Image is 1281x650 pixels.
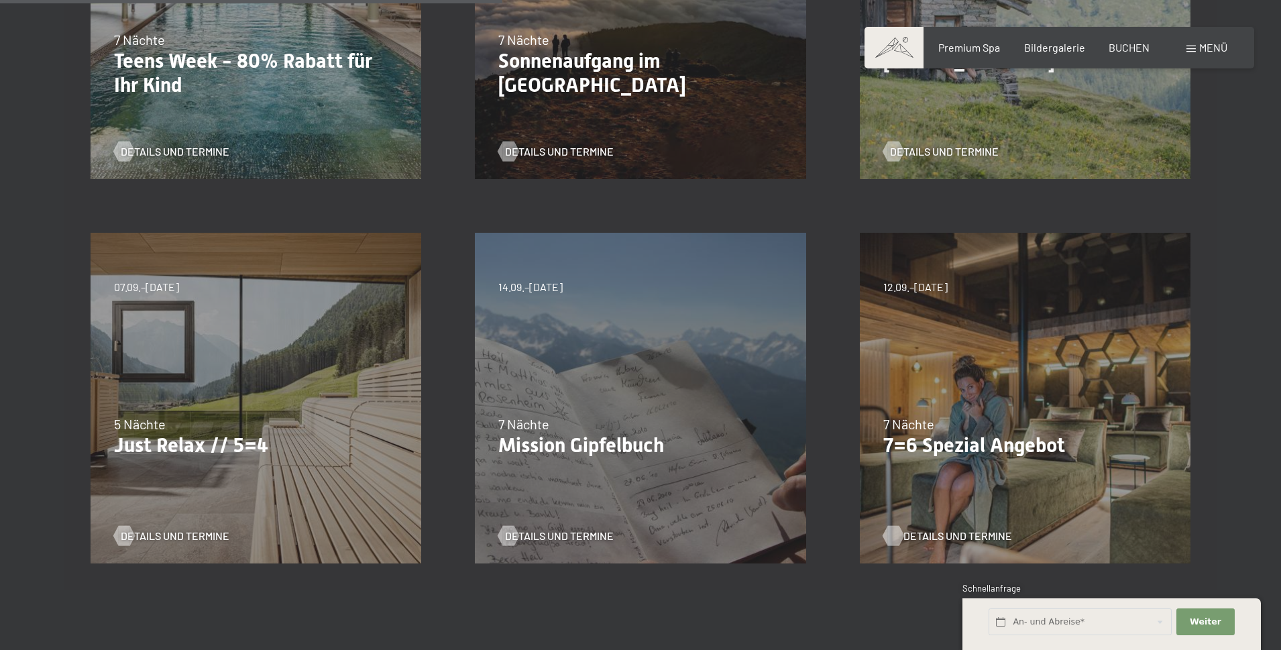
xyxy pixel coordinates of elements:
p: Just Relax // 5=4 [114,433,398,457]
span: Details und Termine [121,144,229,159]
span: Details und Termine [505,144,614,159]
span: 12.09.–[DATE] [883,280,948,294]
p: Mission Gipfelbuch [498,433,782,457]
span: Details und Termine [121,529,229,543]
span: Schnellanfrage [962,583,1021,594]
span: 14.09.–[DATE] [498,280,563,294]
a: Details und Termine [114,144,229,159]
span: 7 Nächte [114,32,165,48]
a: Details und Termine [883,529,999,543]
a: Premium Spa [938,41,1000,54]
a: Details und Termine [883,144,999,159]
p: 7=6 Spezial Angebot [883,433,1167,457]
p: Sonnenaufgang im [GEOGRAPHIC_DATA] [498,49,782,97]
a: Details und Termine [498,529,614,543]
span: Details und Termine [890,144,999,159]
a: Details und Termine [498,144,614,159]
span: Menü [1199,41,1227,54]
span: Details und Termine [903,529,1012,543]
span: 7 Nächte [498,32,549,48]
span: 5 Nächte [114,416,166,432]
a: Details und Termine [114,529,229,543]
button: Weiter [1176,608,1234,636]
span: Details und Termine [505,529,614,543]
a: Bildergalerie [1024,41,1085,54]
p: Teens Week - 80% Rabatt für Ihr Kind [114,49,398,97]
span: 7 Nächte [498,416,549,432]
span: Weiter [1190,616,1221,628]
a: BUCHEN [1109,41,1150,54]
span: 07.09.–[DATE] [114,280,179,294]
span: 7 Nächte [883,416,934,432]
